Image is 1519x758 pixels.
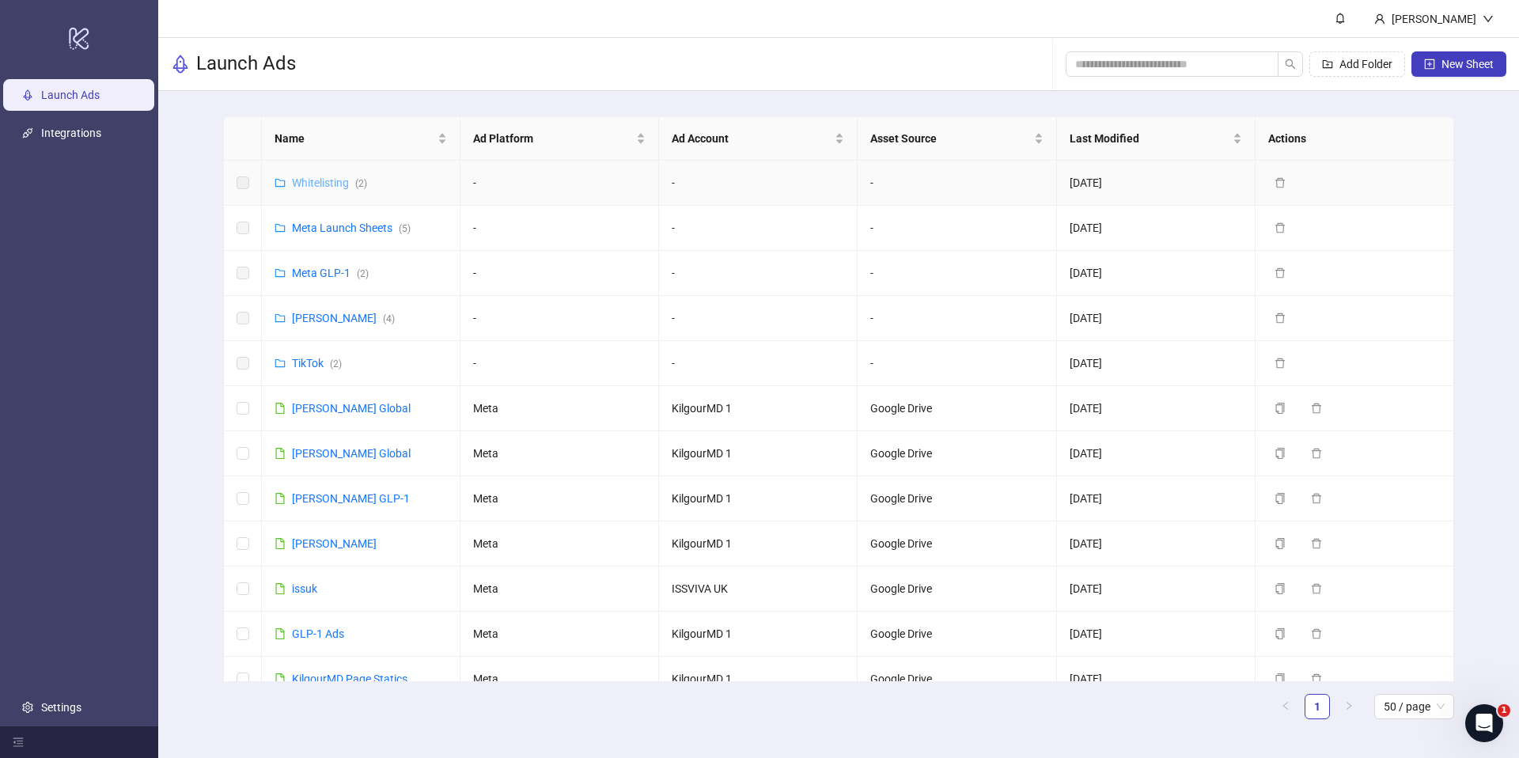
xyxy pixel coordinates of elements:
a: KilgourMD Page Statics [292,673,407,685]
th: Last Modified [1057,117,1256,161]
iframe: Intercom live chat [1465,704,1503,742]
td: - [659,161,858,206]
h3: Launch Ads [196,51,296,77]
td: Google Drive [858,657,1056,702]
td: Google Drive [858,386,1056,431]
button: New Sheet [1411,51,1506,77]
td: - [659,341,858,386]
td: [DATE] [1057,386,1256,431]
td: KilgourMD 1 [659,657,858,702]
a: Meta GLP-1(2) [292,267,369,279]
span: Last Modified [1070,130,1229,147]
th: Ad Account [659,117,858,161]
span: folder [275,358,286,369]
td: - [858,341,1056,386]
span: delete [1275,358,1286,369]
td: [DATE] [1057,161,1256,206]
span: delete [1311,628,1322,639]
td: [DATE] [1057,431,1256,476]
div: Page Size [1374,694,1454,719]
a: Settings [41,701,81,714]
th: Ad Platform [460,117,659,161]
span: copy [1275,583,1286,594]
span: file [275,538,286,549]
td: [DATE] [1057,476,1256,521]
span: user [1374,13,1385,25]
span: right [1344,701,1354,711]
div: [PERSON_NAME] [1385,10,1483,28]
td: [DATE] [1057,251,1256,296]
td: Google Drive [858,612,1056,657]
td: - [659,251,858,296]
span: Add Folder [1339,58,1392,70]
span: delete [1311,448,1322,459]
a: Meta Launch Sheets(5) [292,222,411,234]
button: right [1336,694,1362,719]
td: - [659,206,858,251]
span: Ad Account [672,130,831,147]
span: copy [1275,448,1286,459]
td: [DATE] [1057,567,1256,612]
span: delete [1275,267,1286,279]
td: Google Drive [858,521,1056,567]
span: folder [275,267,286,279]
span: file [275,493,286,504]
td: - [460,161,659,206]
span: left [1281,701,1290,711]
span: Ad Platform [473,130,633,147]
td: - [659,296,858,341]
td: [DATE] [1057,612,1256,657]
span: file [275,403,286,414]
span: file [275,583,286,594]
td: - [460,341,659,386]
td: [DATE] [1057,521,1256,567]
a: [PERSON_NAME] Global [292,447,411,460]
td: - [858,161,1056,206]
td: KilgourMD 1 [659,612,858,657]
span: folder-add [1322,59,1333,70]
span: menu-fold [13,737,24,748]
span: file [275,448,286,459]
span: delete [1275,177,1286,188]
a: [PERSON_NAME] [292,537,377,550]
td: Meta [460,476,659,521]
td: - [460,251,659,296]
a: [PERSON_NAME] Global [292,402,411,415]
td: [DATE] [1057,657,1256,702]
span: delete [1311,403,1322,414]
span: file [275,673,286,684]
span: rocket [171,55,190,74]
span: copy [1275,673,1286,684]
td: Meta [460,657,659,702]
td: [DATE] [1057,206,1256,251]
td: Meta [460,521,659,567]
span: delete [1275,222,1286,233]
th: Actions [1256,117,1454,161]
a: [PERSON_NAME](4) [292,312,395,324]
span: 50 / page [1384,695,1445,718]
td: - [858,251,1056,296]
td: Meta [460,386,659,431]
td: ISSVIVA UK [659,567,858,612]
span: Asset Source [870,130,1030,147]
a: 1 [1305,695,1329,718]
li: Next Page [1336,694,1362,719]
td: Google Drive [858,567,1056,612]
span: bell [1335,13,1346,24]
span: copy [1275,493,1286,504]
th: Asset Source [858,117,1056,161]
span: plus-square [1424,59,1435,70]
td: KilgourMD 1 [659,521,858,567]
li: 1 [1305,694,1330,719]
span: delete [1275,313,1286,324]
span: delete [1311,493,1322,504]
span: ( 5 ) [399,223,411,234]
span: ( 2 ) [355,178,367,189]
td: - [858,296,1056,341]
span: folder [275,222,286,233]
span: file [275,628,286,639]
a: [PERSON_NAME] GLP-1 [292,492,410,505]
a: Launch Ads [41,89,100,101]
span: ( 2 ) [330,358,342,370]
span: delete [1311,673,1322,684]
